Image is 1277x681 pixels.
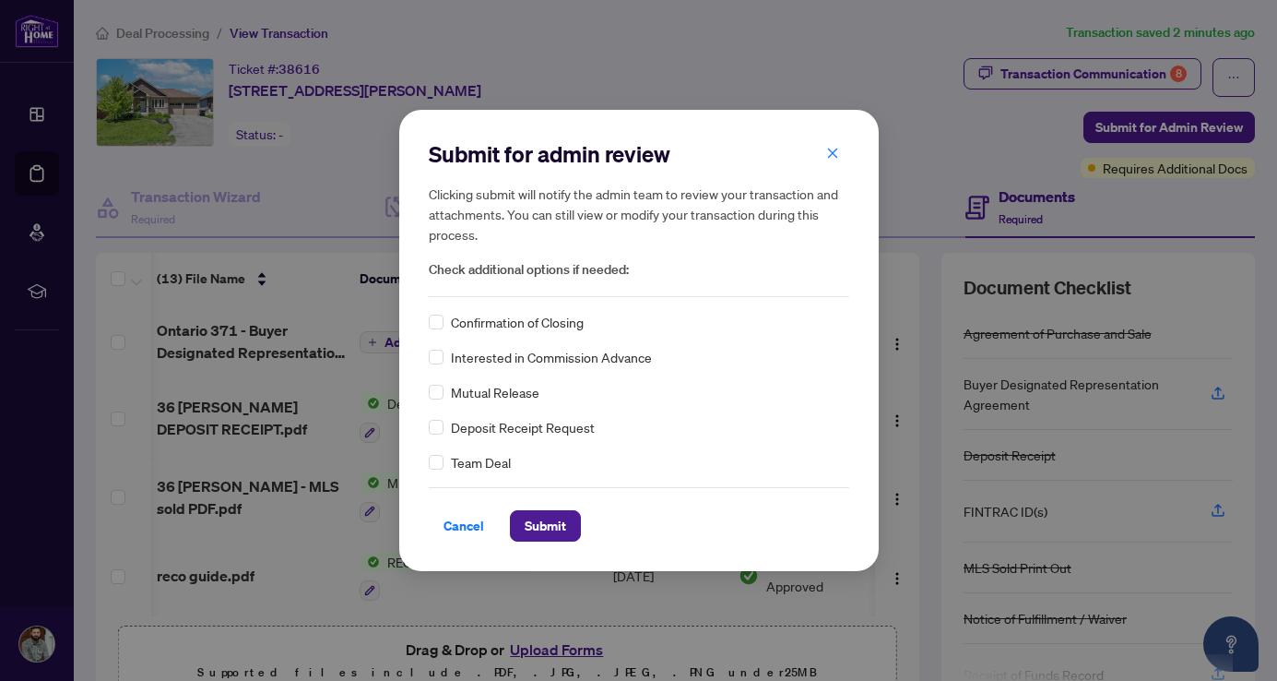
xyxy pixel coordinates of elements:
span: Mutual Release [451,382,539,402]
span: Check additional options if needed: [429,259,849,281]
span: Interested in Commission Advance [451,347,652,367]
span: Cancel [443,511,484,541]
span: Confirmation of Closing [451,312,584,332]
span: close [826,147,839,160]
span: Submit [525,511,566,541]
h5: Clicking submit will notify the admin team to review your transaction and attachments. You can st... [429,184,849,245]
h2: Submit for admin review [429,139,849,169]
button: Submit [510,510,581,542]
span: Deposit Receipt Request [451,417,595,437]
span: Team Deal [451,452,511,472]
button: Cancel [429,510,499,542]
